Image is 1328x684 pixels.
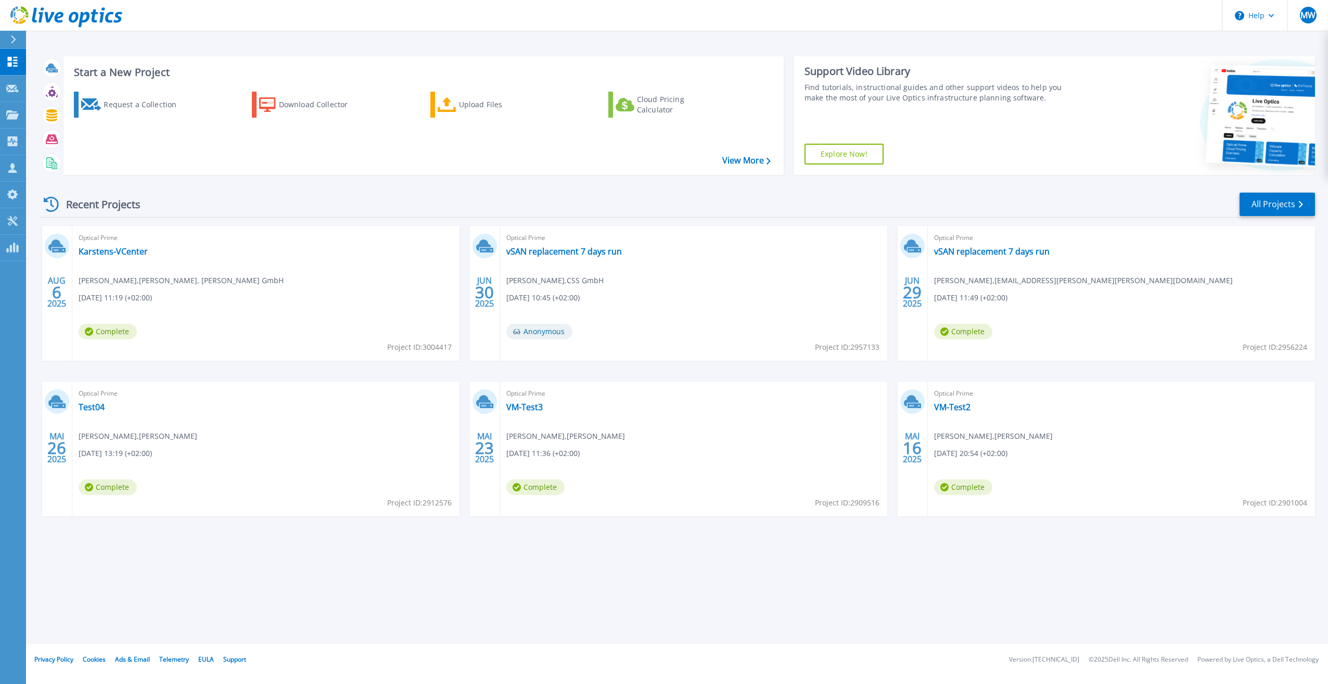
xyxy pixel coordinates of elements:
[934,324,992,339] span: Complete
[79,430,197,442] span: [PERSON_NAME] , [PERSON_NAME]
[903,444,922,452] span: 16
[1240,193,1315,216] a: All Projects
[934,430,1053,442] span: [PERSON_NAME] , [PERSON_NAME]
[79,292,152,303] span: [DATE] 11:19 (+02:00)
[52,288,61,297] span: 6
[805,144,884,164] a: Explore Now!
[805,82,1074,103] div: Find tutorials, instructional guides and other support videos to help you make the most of your L...
[115,655,150,664] a: Ads & Email
[815,497,879,509] span: Project ID: 2909516
[79,402,105,412] a: Test04
[79,479,137,495] span: Complete
[459,94,542,115] div: Upload Files
[1243,497,1307,509] span: Project ID: 2901004
[506,388,881,399] span: Optical Prime
[1243,341,1307,353] span: Project ID: 2956224
[902,273,922,311] div: JUN 2025
[104,94,187,115] div: Request a Collection
[506,292,580,303] span: [DATE] 10:45 (+02:00)
[252,92,368,118] a: Download Collector
[387,497,452,509] span: Project ID: 2912576
[506,448,580,459] span: [DATE] 11:36 (+02:00)
[722,156,771,166] a: View More
[430,92,546,118] a: Upload Files
[506,402,543,412] a: VM-Test3
[279,94,362,115] div: Download Collector
[79,275,284,286] span: [PERSON_NAME] , [PERSON_NAME], [PERSON_NAME] GmbH
[934,448,1007,459] span: [DATE] 20:54 (+02:00)
[934,388,1309,399] span: Optical Prime
[79,448,152,459] span: [DATE] 13:19 (+02:00)
[506,246,622,257] a: vSAN replacement 7 days run
[159,655,189,664] a: Telemetry
[34,655,73,664] a: Privacy Policy
[934,402,971,412] a: VM-Test2
[475,288,494,297] span: 30
[934,275,1233,286] span: [PERSON_NAME] , [EMAIL_ADDRESS][PERSON_NAME][PERSON_NAME][DOMAIN_NAME]
[608,92,724,118] a: Cloud Pricing Calculator
[934,246,1050,257] a: vSAN replacement 7 days run
[805,65,1074,78] div: Support Video Library
[934,232,1309,244] span: Optical Prime
[74,67,770,78] h3: Start a New Project
[47,273,67,311] div: AUG 2025
[934,479,992,495] span: Complete
[637,94,720,115] div: Cloud Pricing Calculator
[475,444,494,452] span: 23
[47,429,67,467] div: MAI 2025
[79,324,137,339] span: Complete
[1009,656,1079,663] li: Version: [TECHNICAL_ID]
[1197,656,1319,663] li: Powered by Live Optics, a Dell Technology
[903,288,922,297] span: 29
[223,655,246,664] a: Support
[506,479,565,495] span: Complete
[506,430,625,442] span: [PERSON_NAME] , [PERSON_NAME]
[475,429,494,467] div: MAI 2025
[79,232,453,244] span: Optical Prime
[506,324,572,339] span: Anonymous
[74,92,190,118] a: Request a Collection
[1300,11,1316,19] span: MW
[47,444,66,452] span: 26
[79,246,148,257] a: Karstens-VCenter
[198,655,214,664] a: EULA
[83,655,106,664] a: Cookies
[934,292,1007,303] span: [DATE] 11:49 (+02:00)
[1089,656,1188,663] li: © 2025 Dell Inc. All Rights Reserved
[815,341,879,353] span: Project ID: 2957133
[387,341,452,353] span: Project ID: 3004417
[506,232,881,244] span: Optical Prime
[40,192,155,217] div: Recent Projects
[79,388,453,399] span: Optical Prime
[475,273,494,311] div: JUN 2025
[902,429,922,467] div: MAI 2025
[506,275,604,286] span: [PERSON_NAME] , CSS GmbH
